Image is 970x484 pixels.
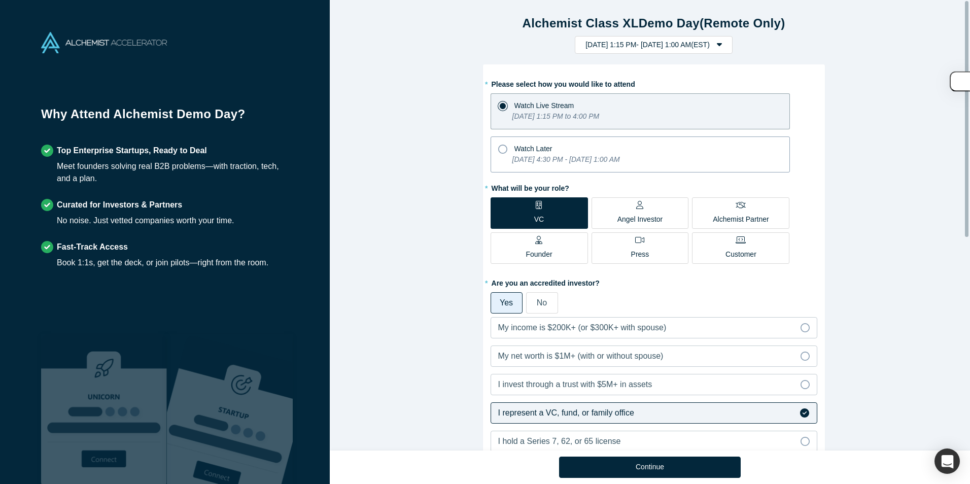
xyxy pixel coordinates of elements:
img: Prism AI [167,334,293,484]
span: Watch Later [514,145,552,153]
div: Meet founders solving real B2B problems—with traction, tech, and a plan. [57,160,289,185]
p: Alchemist Partner [713,214,769,225]
label: What will be your role? [491,180,817,194]
span: Watch Live Stream [514,101,574,110]
img: Alchemist Accelerator Logo [41,32,167,53]
span: Yes [500,298,513,307]
strong: Curated for Investors & Partners [57,200,182,209]
span: My income is $200K+ (or $300K+ with spouse) [498,323,667,332]
div: Book 1:1s, get the deck, or join pilots—right from the room. [57,257,268,269]
span: I invest through a trust with $5M+ in assets [498,380,652,389]
label: Please select how you would like to attend [491,76,817,90]
label: Are you an accredited investor? [491,274,817,289]
i: [DATE] 4:30 PM - [DATE] 1:00 AM [512,155,620,163]
i: [DATE] 1:15 PM to 4:00 PM [512,112,600,120]
button: [DATE] 1:15 PM- [DATE] 1:00 AM(EST) [575,36,733,54]
p: Angel Investor [617,214,663,225]
span: I represent a VC, fund, or family office [498,408,634,417]
p: Press [631,249,649,260]
strong: Alchemist Class XL Demo Day (Remote Only) [522,16,785,30]
strong: Top Enterprise Startups, Ready to Deal [57,146,207,155]
div: No noise. Just vetted companies worth your time. [57,215,234,227]
p: VC [534,214,544,225]
span: My net worth is $1M+ (with or without spouse) [498,352,664,360]
strong: Fast-Track Access [57,243,128,251]
span: I hold a Series 7, 62, or 65 license [498,437,621,445]
span: No [537,298,547,307]
img: Robust Technologies [41,334,167,484]
h1: Why Attend Alchemist Demo Day? [41,105,289,130]
button: Continue [559,457,741,478]
p: Customer [725,249,756,260]
p: Founder [526,249,552,260]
